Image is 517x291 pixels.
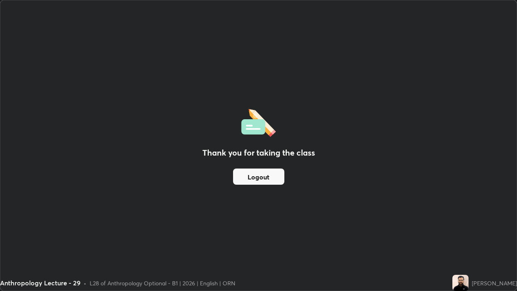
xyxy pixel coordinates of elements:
[241,106,276,137] img: offlineFeedback.1438e8b3.svg
[452,275,469,291] img: 167eb5c629314afbaeb4858ad22f4e4a.jpg
[90,279,235,287] div: L28 of Anthropology Optional - B1 | 2026 | English | ORN
[233,169,284,185] button: Logout
[84,279,86,287] div: •
[202,147,315,159] h2: Thank you for taking the class
[472,279,517,287] div: [PERSON_NAME]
